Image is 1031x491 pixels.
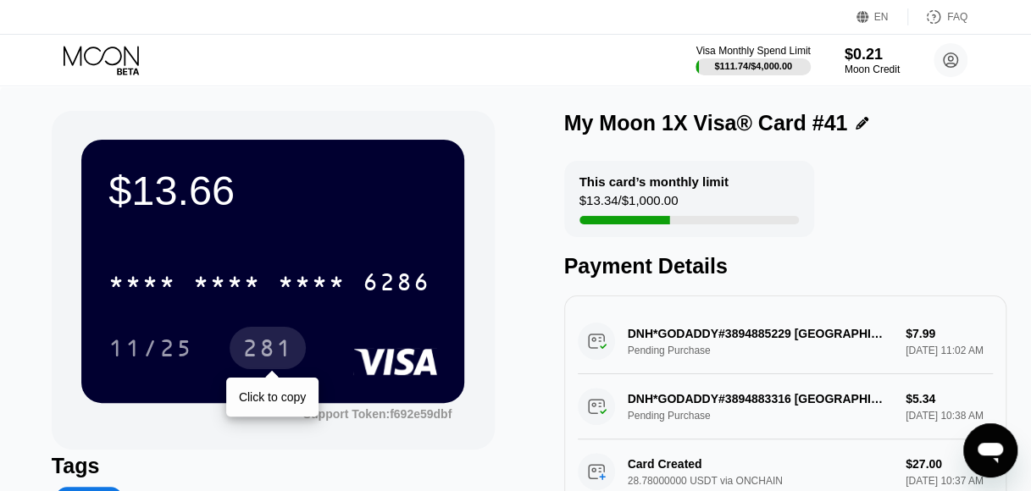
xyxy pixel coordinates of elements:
div: EN [874,11,889,23]
div: Support Token:f692e59dbf [303,407,452,421]
div: FAQ [947,11,967,23]
div: 6286 [363,271,430,298]
div: Tags [52,454,495,478]
div: EN [856,8,908,25]
iframe: Кнопка запуска окна обмена сообщениями [963,423,1017,477]
div: 11/25 [96,327,206,369]
div: This card’s monthly limit [579,174,729,189]
div: Support Token: f692e59dbf [303,407,452,421]
div: $13.34 / $1,000.00 [579,193,679,216]
div: FAQ [908,8,967,25]
div: $0.21Moon Credit [845,46,900,75]
div: 281 [242,337,293,364]
div: 281 [230,327,306,369]
div: Moon Credit [845,63,900,75]
div: Click to copy [239,390,306,404]
div: $0.21 [845,46,900,63]
div: Visa Monthly Spend Limit$111.74/$4,000.00 [696,45,810,75]
div: Payment Details [564,254,1007,279]
div: $13.66 [108,167,437,214]
div: Visa Monthly Spend Limit [696,45,810,57]
div: 11/25 [108,337,193,364]
div: $111.74 / $4,000.00 [714,61,792,71]
div: My Moon 1X Visa® Card #41 [564,111,848,135]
